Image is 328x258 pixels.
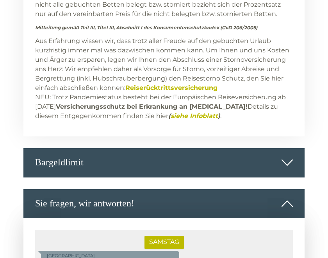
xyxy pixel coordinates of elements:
div: Bargeldlimit [23,148,305,177]
div: Sie fragen, wir antworten! [23,189,305,218]
p: Aus Erfahrung wissen wir, dass trotz aller Freude auf den gebuchten Urlaub kurzfristig immer mal ... [35,36,293,121]
button: Senden [161,206,258,220]
strong: ( ) [168,112,220,120]
strong: Versicherungsschutz bei Erkrankung an [MEDICAL_DATA]! [56,103,248,110]
div: Samstag [109,6,149,19]
div: Guten Tag, wie können wir Ihnen helfen? [6,21,144,45]
a: siehe Infoblatt [171,112,218,120]
small: 20:52 [12,38,140,43]
a: Reiserücktrittsversicherung [125,84,217,91]
strong: Mitteilung gemäß Teil III, Titel III, Abschnitt I des Konsumentenschutzkodex (GvD 206/2005) [35,25,257,30]
div: [GEOGRAPHIC_DATA] [12,23,140,29]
